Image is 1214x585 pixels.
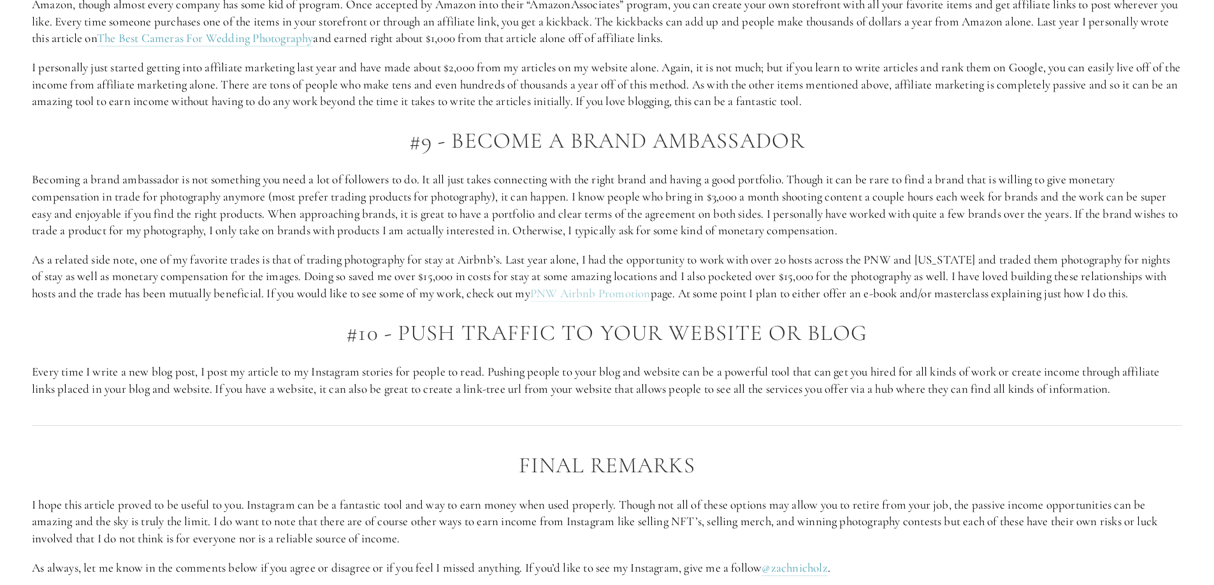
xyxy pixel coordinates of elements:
p: As a related side note, one of my favorite trades is that of trading photography for stay at Airb... [32,251,1182,302]
h2: #9 - Become a Brand Ambassador [32,129,1182,153]
a: PNW Airbnb Promotion [530,286,651,302]
p: I personally just started getting into affiliate marketing last year and have made about $2,000 f... [32,59,1182,110]
h2: Final Remarks [32,453,1182,478]
a: @zachnicholz [762,560,827,576]
p: Every time I write a new blog post, I post my article to my Instagram stories for people to read.... [32,363,1182,397]
p: I hope this article proved to be useful to you. Instagram can be a fantastic tool and way to earn... [32,497,1182,547]
h2: #10 - Push Traffic to Your Website or Blog [32,321,1182,346]
p: Becoming a brand ambassador is not something you need a lot of followers to do. It all just takes... [32,171,1182,239]
p: As always, let me know in the comments below if you agree or disagree or if you feel I missed any... [32,560,1182,577]
a: The Best Cameras For Wedding Photography [97,31,314,46]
